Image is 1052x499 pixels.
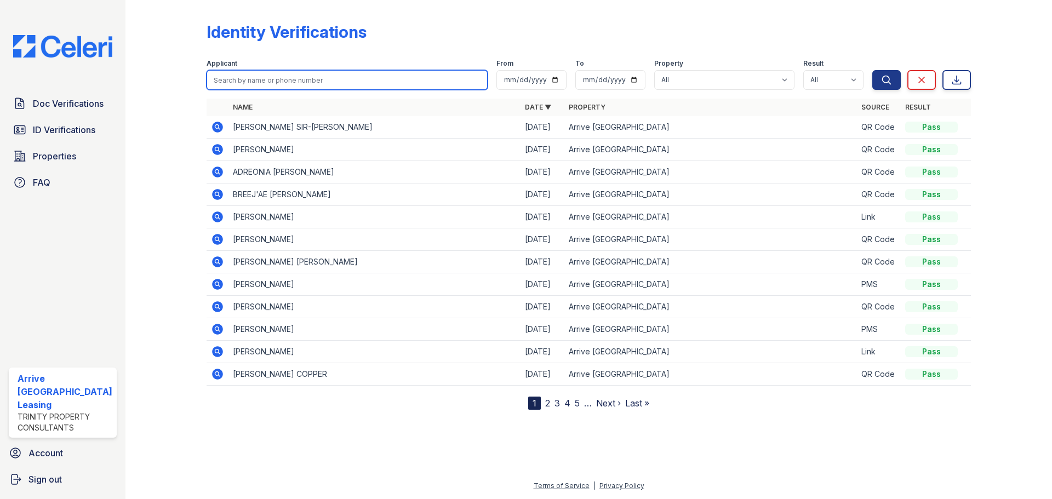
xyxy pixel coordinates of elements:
[228,183,521,206] td: BREEJ'AE [PERSON_NAME]
[521,228,564,251] td: [DATE]
[521,251,564,273] td: [DATE]
[18,372,112,411] div: Arrive [GEOGRAPHIC_DATA] Leasing
[33,150,76,163] span: Properties
[857,318,901,341] td: PMS
[228,341,521,363] td: [PERSON_NAME]
[857,183,901,206] td: QR Code
[905,279,958,290] div: Pass
[905,189,958,200] div: Pass
[521,296,564,318] td: [DATE]
[905,211,958,222] div: Pass
[521,116,564,139] td: [DATE]
[28,446,63,460] span: Account
[545,398,550,409] a: 2
[228,296,521,318] td: [PERSON_NAME]
[228,161,521,183] td: ADREONIA [PERSON_NAME]
[207,59,237,68] label: Applicant
[857,139,901,161] td: QR Code
[564,228,856,251] td: Arrive [GEOGRAPHIC_DATA]
[496,59,513,68] label: From
[564,363,856,386] td: Arrive [GEOGRAPHIC_DATA]
[228,228,521,251] td: [PERSON_NAME]
[905,346,958,357] div: Pass
[33,123,95,136] span: ID Verifications
[905,324,958,335] div: Pass
[564,296,856,318] td: Arrive [GEOGRAPHIC_DATA]
[584,397,592,410] span: …
[534,481,590,490] a: Terms of Service
[4,468,121,490] a: Sign out
[803,59,824,68] label: Result
[28,473,62,486] span: Sign out
[228,318,521,341] td: [PERSON_NAME]
[905,234,958,245] div: Pass
[528,397,541,410] div: 1
[9,145,117,167] a: Properties
[857,116,901,139] td: QR Code
[554,398,560,409] a: 3
[228,363,521,386] td: [PERSON_NAME] COPPER
[521,341,564,363] td: [DATE]
[857,206,901,228] td: Link
[228,116,521,139] td: [PERSON_NAME] SIR-[PERSON_NAME]
[18,411,112,433] div: Trinity Property Consultants
[521,183,564,206] td: [DATE]
[905,122,958,133] div: Pass
[9,119,117,141] a: ID Verifications
[521,273,564,296] td: [DATE]
[564,318,856,341] td: Arrive [GEOGRAPHIC_DATA]
[564,341,856,363] td: Arrive [GEOGRAPHIC_DATA]
[569,103,605,111] a: Property
[564,273,856,296] td: Arrive [GEOGRAPHIC_DATA]
[905,144,958,155] div: Pass
[575,59,584,68] label: To
[905,167,958,177] div: Pass
[564,161,856,183] td: Arrive [GEOGRAPHIC_DATA]
[564,183,856,206] td: Arrive [GEOGRAPHIC_DATA]
[905,103,931,111] a: Result
[593,481,596,490] div: |
[625,398,649,409] a: Last »
[905,301,958,312] div: Pass
[596,398,621,409] a: Next ›
[599,481,644,490] a: Privacy Policy
[857,228,901,251] td: QR Code
[857,161,901,183] td: QR Code
[521,363,564,386] td: [DATE]
[857,341,901,363] td: Link
[521,161,564,183] td: [DATE]
[4,35,121,58] img: CE_Logo_Blue-a8612792a0a2168367f1c8372b55b34899dd931a85d93a1a3d3e32e68fde9ad4.png
[857,296,901,318] td: QR Code
[521,139,564,161] td: [DATE]
[861,103,889,111] a: Source
[228,273,521,296] td: [PERSON_NAME]
[521,318,564,341] td: [DATE]
[33,176,50,189] span: FAQ
[33,97,104,110] span: Doc Verifications
[564,398,570,409] a: 4
[207,70,488,90] input: Search by name or phone number
[905,256,958,267] div: Pass
[9,93,117,114] a: Doc Verifications
[4,442,121,464] a: Account
[564,139,856,161] td: Arrive [GEOGRAPHIC_DATA]
[207,22,367,42] div: Identity Verifications
[857,363,901,386] td: QR Code
[564,206,856,228] td: Arrive [GEOGRAPHIC_DATA]
[564,116,856,139] td: Arrive [GEOGRAPHIC_DATA]
[857,273,901,296] td: PMS
[575,398,580,409] a: 5
[228,251,521,273] td: [PERSON_NAME] [PERSON_NAME]
[654,59,683,68] label: Property
[564,251,856,273] td: Arrive [GEOGRAPHIC_DATA]
[233,103,253,111] a: Name
[905,369,958,380] div: Pass
[521,206,564,228] td: [DATE]
[857,251,901,273] td: QR Code
[9,171,117,193] a: FAQ
[228,206,521,228] td: [PERSON_NAME]
[228,139,521,161] td: [PERSON_NAME]
[525,103,551,111] a: Date ▼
